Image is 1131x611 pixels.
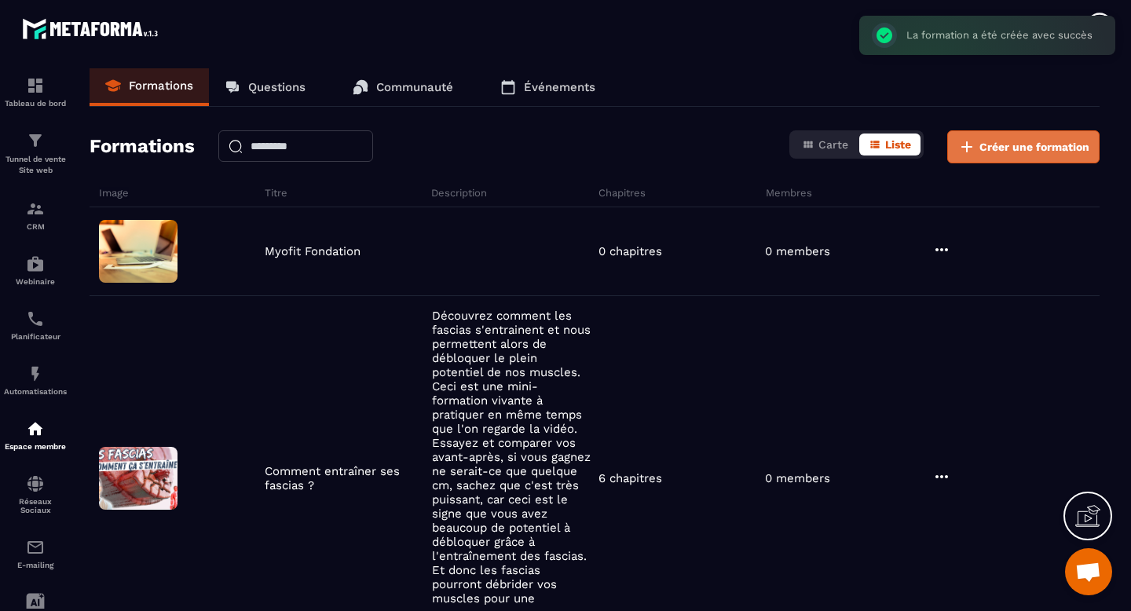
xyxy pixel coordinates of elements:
[99,447,178,510] img: formation-background
[524,80,595,94] p: Événements
[765,244,830,258] p: 0 members
[4,243,67,298] a: automationsautomationsWebinaire
[4,561,67,569] p: E-mailing
[26,364,45,383] img: automations
[4,298,67,353] a: schedulerschedulerPlanificateur
[4,526,67,581] a: emailemailE-mailing
[265,187,428,199] h6: Titre
[859,134,921,155] button: Liste
[4,387,67,396] p: Automatisations
[4,332,67,341] p: Planificateur
[265,244,361,258] p: Myofit Fondation
[26,76,45,95] img: formation
[4,99,67,108] p: Tableau de bord
[4,463,67,526] a: social-networksocial-networkRéseaux Sociaux
[26,199,45,218] img: formation
[4,497,67,514] p: Réseaux Sociaux
[248,80,306,94] p: Questions
[209,68,321,106] a: Questions
[4,64,67,119] a: formationformationTableau de bord
[90,130,195,163] h2: Formations
[22,14,163,43] img: logo
[4,277,67,286] p: Webinaire
[265,464,423,492] p: Comment entraîner ses fascias ?
[792,134,858,155] button: Carte
[26,474,45,493] img: social-network
[4,222,67,231] p: CRM
[26,309,45,328] img: scheduler
[431,187,595,199] h6: Description
[4,154,67,176] p: Tunnel de vente Site web
[129,79,193,93] p: Formations
[99,220,178,283] img: formation-background
[979,139,1089,155] span: Créer une formation
[4,408,67,463] a: automationsautomationsEspace membre
[376,80,453,94] p: Communauté
[26,254,45,273] img: automations
[598,187,762,199] h6: Chapitres
[485,68,611,106] a: Événements
[598,244,662,258] p: 0 chapitres
[1065,548,1112,595] div: Ouvrir le chat
[26,131,45,150] img: formation
[4,353,67,408] a: automationsautomationsAutomatisations
[598,471,662,485] p: 6 chapitres
[885,138,911,151] span: Liste
[26,419,45,438] img: automations
[947,130,1100,163] button: Créer une formation
[766,187,929,199] h6: Membres
[90,68,209,106] a: Formations
[818,138,848,151] span: Carte
[26,538,45,557] img: email
[765,471,830,485] p: 0 members
[4,442,67,451] p: Espace membre
[99,187,261,199] h6: Image
[4,119,67,188] a: formationformationTunnel de vente Site web
[337,68,469,106] a: Communauté
[4,188,67,243] a: formationformationCRM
